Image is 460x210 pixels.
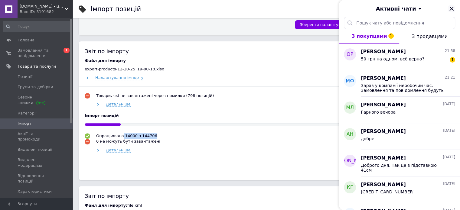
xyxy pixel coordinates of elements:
[18,84,53,90] span: Групи та добірки
[361,128,406,135] span: [PERSON_NAME]
[443,155,455,160] span: [DATE]
[347,51,353,58] span: ОР
[361,102,406,108] span: [PERSON_NAME]
[85,203,127,208] span: Файл для імпорту:
[361,110,396,115] span: Гарного вечора
[351,33,387,39] span: З покупцями
[64,48,70,53] span: 1
[96,93,214,99] div: Товари, які не завантажені через помилки (798 позицій)
[346,78,354,85] span: МФ
[356,5,443,13] button: Активні чати
[91,5,141,13] h1: Імпорт позицій
[346,104,354,111] span: МЛ
[443,102,455,107] span: [DATE]
[330,157,370,164] span: [PERSON_NAME]
[295,20,355,29] button: Зберегти налаштування
[443,181,455,186] span: [DATE]
[106,148,131,153] span: Детальніше
[445,48,455,53] span: 21:58
[85,113,448,118] div: Імпорт позицій
[18,64,56,69] span: Товари та послуги
[361,75,406,82] span: [PERSON_NAME]
[18,147,52,152] span: Видалені позиції
[361,181,406,188] span: [PERSON_NAME]
[85,192,448,200] div: Звіт по імпорту
[361,155,406,162] span: [PERSON_NAME]
[388,33,394,39] span: 1
[300,22,351,27] span: Зберегти налаштування
[339,123,460,150] button: АН[PERSON_NAME][DATE]добре.
[450,57,455,63] span: 1
[18,189,52,194] span: Характеристики
[339,29,399,44] button: З покупцями1
[85,67,164,71] span: export-products-12-10-25_19-00-13.xlsx
[18,173,56,184] span: Відновлення позицій
[399,29,460,44] button: З продавцями
[361,189,415,194] span: [CREDIT_CARD_NUMBER]
[339,150,460,176] button: [PERSON_NAME][PERSON_NAME][DATE]Доброго дня. Так це з підставкою 41см
[443,128,455,133] span: [DATE]
[85,58,448,63] div: Файл для імпорту
[20,4,65,9] span: Tehnomagaz.com.ua - це передовий інтернет-магазин, спеціалізуючийся на продажу техніки
[85,47,448,55] div: Звіт по імпорту
[339,176,460,203] button: КГ[PERSON_NAME][DATE][CREDIT_CARD_NUMBER]
[361,163,447,173] span: Доброго дня. Так це з підставкою 41см
[347,184,353,191] span: КГ
[361,136,376,141] span: добре.
[20,9,73,15] div: Ваш ID: 3191682
[448,5,455,12] button: Закрити
[18,37,34,43] span: Головна
[445,75,455,80] span: 21:21
[18,48,56,59] span: Замовлення та повідомлення
[361,83,447,93] span: Зараз у компанії неробочий час. Замовлення та повідомлення будуть оброблені з 10:00 найближчого р...
[127,203,142,208] span: file.xml
[339,44,460,70] button: ОР[PERSON_NAME]21:5850 грн на одном, всё верно?1
[96,133,157,139] div: Опрацьовано 14000 з 144706
[361,57,424,61] span: 50 грн на одном, всё верно?
[95,75,143,80] span: Налаштування імпорту
[339,97,460,123] button: МЛ[PERSON_NAME][DATE]Гарного вечора
[18,74,32,79] span: Позиції
[376,5,416,13] span: Активні чати
[18,121,31,126] span: Імпорт
[339,70,460,97] button: МФ[PERSON_NAME]21:21Зараз у компанії неробочий час. Замовлення та повідомлення будуть оброблені з...
[412,34,448,39] span: З продавцями
[18,157,56,168] span: Видалені модерацією
[344,17,455,29] input: Пошук чату або повідомлення
[347,131,354,138] span: АН
[96,139,160,144] div: 0 не можуть бути завантажені
[361,48,406,55] span: [PERSON_NAME]
[18,131,56,142] span: Акції та промокоди
[3,21,71,32] input: Пошук
[106,102,131,107] span: Детальніше
[18,95,56,105] span: Сезонні знижки
[18,111,37,116] span: Категорії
